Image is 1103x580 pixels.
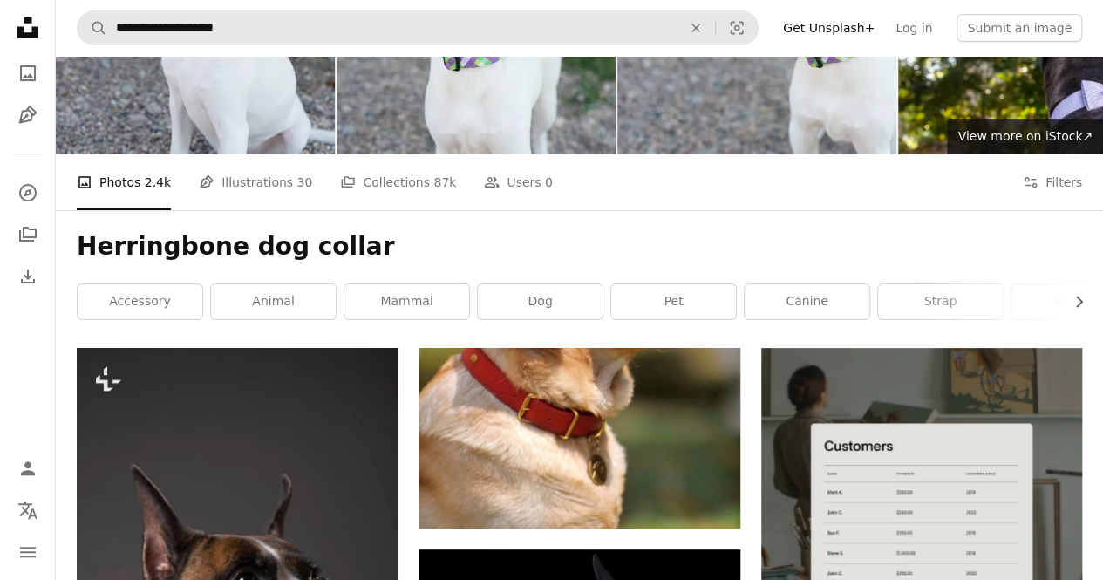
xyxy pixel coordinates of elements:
[10,493,45,528] button: Language
[773,14,885,42] a: Get Unsplash+
[340,154,456,210] a: Collections 87k
[10,175,45,210] a: Explore
[10,10,45,49] a: Home — Unsplash
[10,217,45,252] a: Collections
[10,535,45,570] button: Menu
[297,173,313,192] span: 30
[78,11,107,44] button: Search Unsplash
[478,284,603,319] a: dog
[745,284,869,319] a: canine
[677,11,715,44] button: Clear
[957,129,1093,143] span: View more on iStock ↗
[947,119,1103,154] a: View more on iStock↗
[957,14,1082,42] button: Submit an image
[716,11,758,44] button: Visual search
[1023,154,1082,210] button: Filters
[10,259,45,294] a: Download History
[1063,284,1082,319] button: scroll list to the right
[885,14,943,42] a: Log in
[433,173,456,192] span: 87k
[611,284,736,319] a: pet
[545,173,553,192] span: 0
[10,451,45,486] a: Log in / Sign up
[419,348,739,529] img: a dog with a red collar
[77,231,1082,263] h1: Herringbone dog collar
[878,284,1003,319] a: strap
[211,284,336,319] a: animal
[419,430,739,446] a: a dog with a red collar
[78,284,202,319] a: accessory
[199,154,312,210] a: Illustrations 30
[10,98,45,133] a: Illustrations
[484,154,553,210] a: Users 0
[10,56,45,91] a: Photos
[344,284,469,319] a: mammal
[77,10,759,45] form: Find visuals sitewide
